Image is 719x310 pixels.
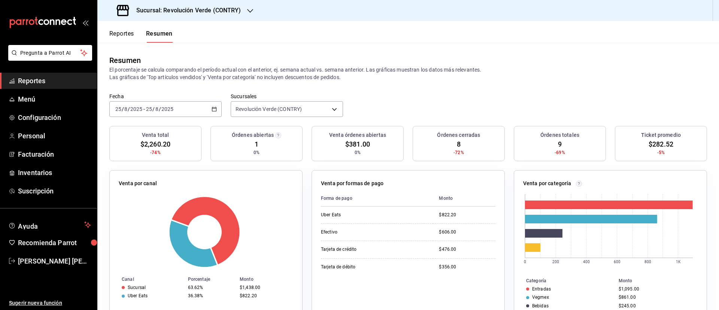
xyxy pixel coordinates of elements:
[232,131,274,139] h3: Órdenes abiertas
[532,286,551,292] div: Entradas
[130,6,241,15] h3: Sucursal: Revolución Verde (CONTRY)
[109,55,141,66] div: Resumen
[676,260,681,264] text: 1K
[321,190,433,207] th: Forma de pago
[619,295,695,300] div: $861.00
[124,106,128,112] input: --
[18,149,91,159] span: Facturación
[18,94,91,104] span: Menú
[616,277,707,285] th: Monto
[152,106,155,112] span: /
[619,303,695,309] div: $245.00
[128,293,148,298] div: Uber Eats
[18,168,91,178] span: Inventarios
[555,149,565,156] span: -69%
[345,139,370,149] span: $381.00
[122,106,124,112] span: /
[18,76,91,86] span: Reportes
[18,238,91,248] span: Recomienda Parrot
[231,94,343,99] label: Sucursales
[439,264,495,270] div: $356.00
[18,131,91,141] span: Personal
[130,106,143,112] input: ----
[119,180,157,187] p: Venta por canal
[18,112,91,123] span: Configuración
[20,49,81,57] span: Pregunta a Parrot AI
[439,212,495,218] div: $822.20
[109,66,707,81] p: El porcentaje se calcula comparando el período actual con el anterior, ej. semana actual vs. sema...
[649,139,673,149] span: $282.52
[329,131,386,139] h3: Venta órdenes abiertas
[159,106,161,112] span: /
[321,264,396,270] div: Tarjeta de débito
[128,106,130,112] span: /
[644,260,651,264] text: 800
[437,131,480,139] h3: Órdenes cerradas
[583,260,590,264] text: 400
[185,275,237,283] th: Porcentaje
[641,131,681,139] h3: Ticket promedio
[18,256,91,266] span: [PERSON_NAME] [PERSON_NAME]
[355,149,361,156] span: 0%
[82,19,88,25] button: open_drawer_menu
[321,180,383,187] p: Venta por formas de pago
[188,285,234,290] div: 63.62%
[128,285,146,290] div: Sucursal
[140,139,170,149] span: $2,260.20
[188,293,234,298] div: 36.38%
[514,277,616,285] th: Categoría
[439,229,495,235] div: $606.00
[109,30,173,43] div: navigation tabs
[240,293,290,298] div: $822.20
[18,186,91,196] span: Suscripción
[433,190,495,207] th: Monto
[540,131,579,139] h3: Órdenes totales
[254,149,260,156] span: 0%
[240,285,290,290] div: $1,438.00
[524,260,526,264] text: 0
[255,139,258,149] span: 1
[155,106,159,112] input: --
[143,106,145,112] span: -
[142,131,169,139] h3: Venta total
[110,275,185,283] th: Canal
[115,106,122,112] input: --
[619,286,695,292] div: $1,095.00
[161,106,174,112] input: ----
[321,229,396,235] div: Efectivo
[532,303,549,309] div: Bebidas
[453,149,464,156] span: -72%
[532,295,549,300] div: Vegmex
[523,180,571,187] p: Venta por categoría
[9,299,91,307] span: Sugerir nueva función
[5,54,92,62] a: Pregunta a Parrot AI
[237,275,302,283] th: Monto
[18,220,81,229] span: Ayuda
[614,260,621,264] text: 600
[558,139,562,149] span: 9
[657,149,665,156] span: -5%
[321,246,396,253] div: Tarjeta de crédito
[457,139,461,149] span: 8
[150,149,161,156] span: -74%
[8,45,92,61] button: Pregunta a Parrot AI
[236,105,302,113] span: Revolución Verde (CONTRY)
[321,212,396,218] div: Uber Eats
[146,106,152,112] input: --
[552,260,559,264] text: 200
[146,30,173,43] button: Resumen
[439,246,495,253] div: $476.00
[109,94,222,99] label: Fecha
[109,30,134,43] button: Reportes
